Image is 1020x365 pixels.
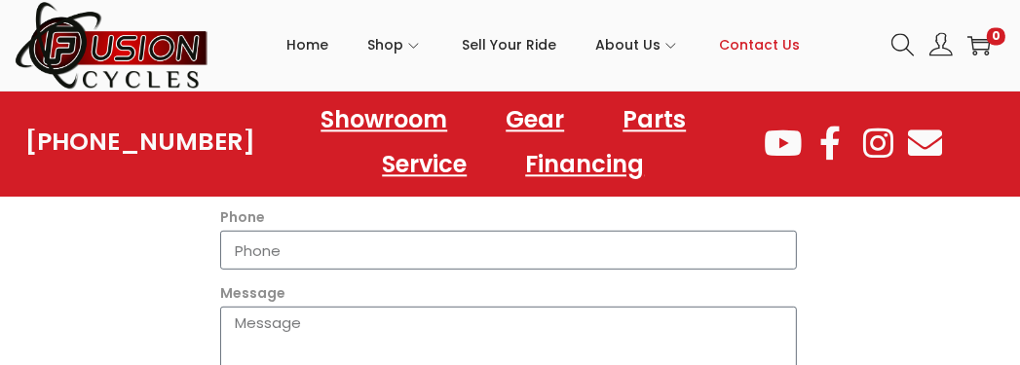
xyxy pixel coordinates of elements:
[967,33,991,56] a: 0
[301,97,467,142] a: Showroom
[719,20,800,69] span: Contact Us
[462,20,556,69] span: Sell Your Ride
[603,97,705,142] a: Parts
[595,20,661,69] span: About Us
[362,142,486,187] a: Service
[286,1,328,89] a: Home
[462,1,556,89] a: Sell Your Ride
[25,128,255,156] a: [PHONE_NUMBER]
[506,142,663,187] a: Financing
[595,1,680,89] a: About Us
[367,1,423,89] a: Shop
[719,1,800,89] a: Contact Us
[220,202,265,230] label: Phone
[255,97,762,187] nav: Menu
[486,97,584,142] a: Gear
[209,1,877,89] nav: Primary navigation
[286,20,328,69] span: Home
[220,230,797,269] input: Only numbers and phone characters (#, -, *, etc) are accepted.
[220,278,285,306] label: Message
[367,20,403,69] span: Shop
